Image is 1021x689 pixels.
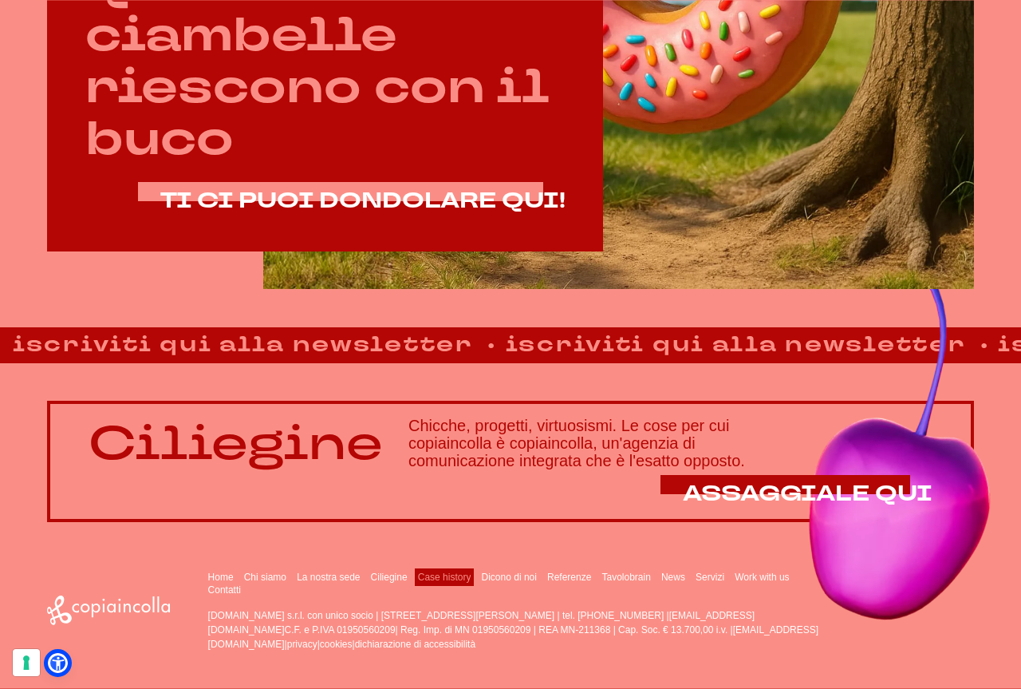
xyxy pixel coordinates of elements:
[160,189,566,213] a: TI CI PUOI DONDOLARE QUI!
[696,572,724,583] a: Servizi
[208,584,241,596] a: Contatti
[661,572,685,583] a: News
[408,417,932,469] h3: Chicche, progetti, virtuosismi. Le cose per cui copiaincolla è copiaincolla, un'agenzia di comuni...
[489,329,976,362] strong: iscriviti qui alla newsletter
[320,639,353,650] a: cookies
[683,479,932,509] span: ASSAGGIALE QUI
[13,649,40,676] button: Le tue preferenze relative al consenso per le tecnologie di tracciamento
[297,572,360,583] a: La nostra sede
[160,186,566,216] span: TI CI PUOI DONDOLARE QUI!
[208,608,821,651] p: [DOMAIN_NAME] s.r.l. con unico socio | [STREET_ADDRESS][PERSON_NAME] | tel. [PHONE_NUMBER] | C.F....
[244,572,286,583] a: Chi siamo
[371,572,408,583] a: Ciliegine
[48,653,68,673] a: Open Accessibility Menu
[355,639,475,650] a: dichiarazione di accessibilità
[208,610,755,636] a: [EMAIL_ADDRESS][DOMAIN_NAME]
[482,572,537,583] a: Dicono di noi
[735,572,789,583] a: Work with us
[601,572,650,583] a: Tavolobrain
[208,572,234,583] a: Home
[287,639,317,650] a: privacy
[547,572,591,583] a: Referenze
[89,418,383,469] p: Ciliegine
[208,624,819,650] a: [EMAIL_ADDRESS][DOMAIN_NAME]
[683,482,932,506] a: ASSAGGIALE QUI
[418,572,471,583] a: Case history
